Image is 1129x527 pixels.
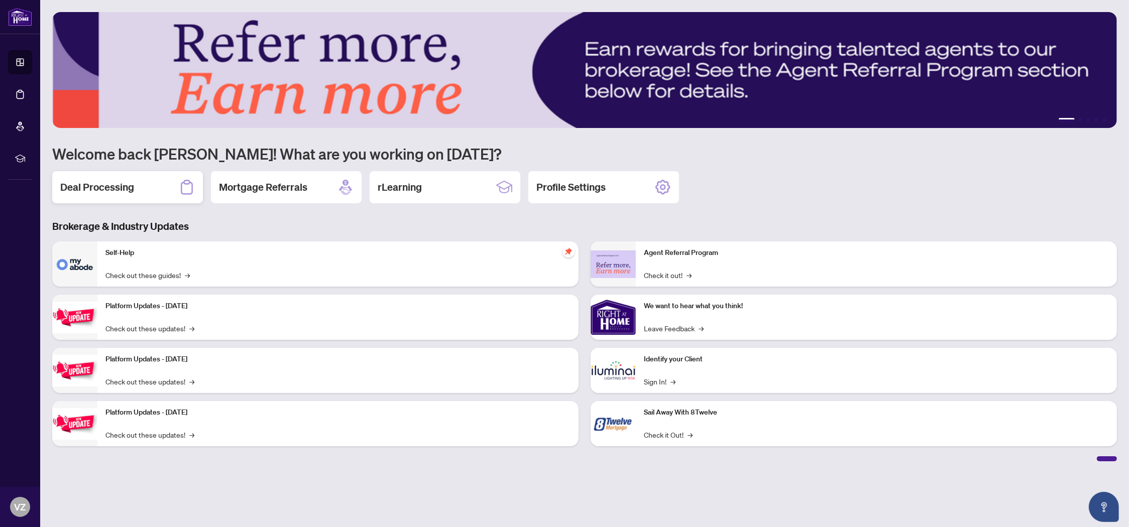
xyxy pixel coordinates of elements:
[644,270,692,281] a: Check it out!→
[378,180,422,194] h2: rLearning
[1087,118,1091,122] button: 3
[52,241,97,287] img: Self-Help
[52,12,1117,128] img: Slide 0
[644,247,1109,258] p: Agent Referral Program
[687,270,692,281] span: →
[52,355,97,386] img: Platform Updates - July 8, 2025
[644,429,693,440] a: Check it Out!→
[105,301,571,312] p: Platform Updates - [DATE]
[189,323,194,334] span: →
[1103,118,1107,122] button: 5
[644,323,704,334] a: Leave Feedback→
[591,250,636,278] img: Agent Referral Program
[185,270,190,281] span: →
[699,323,704,334] span: →
[52,302,97,333] img: Platform Updates - July 21, 2025
[52,408,97,440] img: Platform Updates - June 23, 2025
[189,429,194,440] span: →
[536,180,606,194] h2: Profile Settings
[644,354,1109,365] p: Identify your Client
[105,247,571,258] p: Self-Help
[1095,118,1099,122] button: 4
[644,301,1109,312] p: We want to hear what you think!
[8,8,32,26] img: logo
[644,407,1109,418] p: Sail Away With 8Twelve
[52,144,1117,163] h1: Welcome back [PERSON_NAME]! What are you working on [DATE]?
[60,180,134,194] h2: Deal Processing
[1059,118,1075,122] button: 1
[591,401,636,446] img: Sail Away With 8Twelve
[105,376,194,387] a: Check out these updates!→
[105,323,194,334] a: Check out these updates!→
[105,270,190,281] a: Check out these guides!→
[670,376,675,387] span: →
[591,348,636,393] img: Identify your Client
[189,376,194,387] span: →
[1089,492,1119,522] button: Open asap
[15,500,26,514] span: VZ
[688,429,693,440] span: →
[1079,118,1083,122] button: 2
[105,429,194,440] a: Check out these updates!→
[562,245,575,257] span: pushpin
[219,180,307,194] h2: Mortgage Referrals
[105,354,571,365] p: Platform Updates - [DATE]
[644,376,675,387] a: Sign In!→
[105,407,571,418] p: Platform Updates - [DATE]
[52,219,1117,233] h3: Brokerage & Industry Updates
[591,295,636,340] img: We want to hear what you think!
